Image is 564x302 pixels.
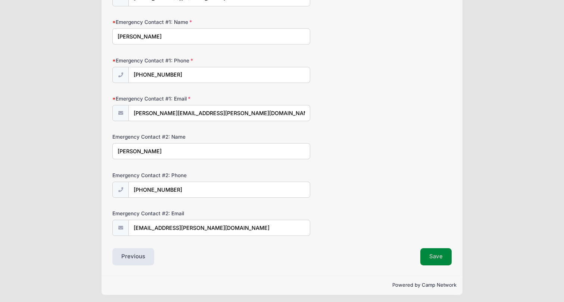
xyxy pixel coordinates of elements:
input: email@email.com [128,220,310,236]
button: Save [420,248,452,265]
button: Previous [112,248,154,265]
input: (xxx) xxx-xxxx [128,182,310,198]
label: Emergency Contact #1: Name [112,18,225,26]
p: Powered by Camp Network [107,281,457,289]
label: Emergency Contact #2: Name [112,133,225,141]
label: Emergency Contact #1: Phone [112,57,225,64]
input: (xxx) xxx-xxxx [128,67,310,83]
label: Emergency Contact #2: Phone [112,172,225,179]
label: Emergency Contact #1: Email [112,95,225,102]
input: email@email.com [128,105,310,121]
label: Emergency Contact #2: Email [112,210,225,217]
